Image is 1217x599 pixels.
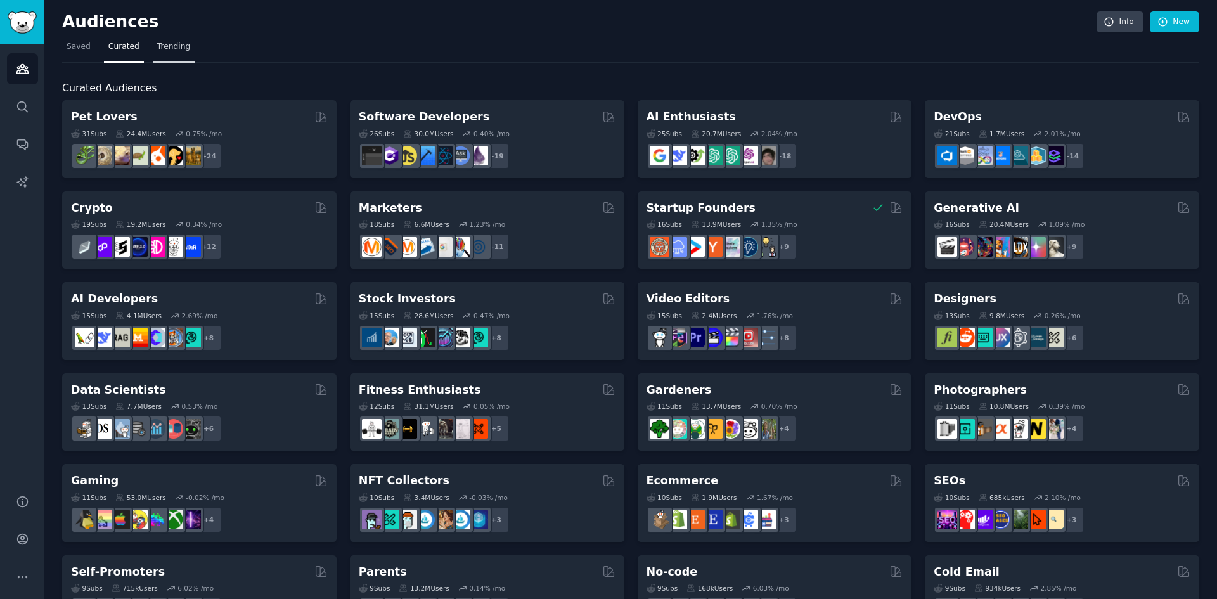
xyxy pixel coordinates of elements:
div: 10 Sub s [647,493,682,502]
a: Trending [153,37,195,63]
div: 19 Sub s [71,220,106,229]
img: workout [397,419,417,439]
img: datasets [164,419,183,439]
img: fitness30plus [433,419,453,439]
img: leopardgeckos [110,146,130,165]
h2: Data Scientists [71,382,165,398]
img: startup [685,237,705,257]
img: userexperience [1008,328,1028,347]
div: 2.04 % /mo [761,129,797,138]
img: vegetablegardening [650,419,669,439]
div: + 9 [771,233,797,260]
span: Curated Audiences [62,81,157,96]
img: CryptoNews [164,237,183,257]
div: 1.09 % /mo [1048,220,1085,229]
h2: Software Developers [359,109,489,125]
img: AnalogCommunity [973,419,993,439]
img: NFTExchange [362,510,382,529]
img: weightroom [415,419,435,439]
div: -0.03 % /mo [469,493,508,502]
h2: Gardeners [647,382,712,398]
div: 9 Sub s [934,584,965,593]
img: LangChain [75,328,94,347]
img: Trading [415,328,435,347]
div: 1.76 % /mo [757,311,793,320]
div: 0.47 % /mo [473,311,510,320]
img: learnjavascript [397,146,417,165]
div: -0.02 % /mo [186,493,224,502]
div: + 8 [483,325,510,351]
div: 11 Sub s [934,402,969,411]
div: 26 Sub s [359,129,394,138]
div: 9.8M Users [979,311,1025,320]
img: flowers [721,419,740,439]
div: 685k Users [979,493,1025,502]
img: software [362,146,382,165]
div: 2.69 % /mo [182,311,218,320]
img: GymMotivation [380,419,399,439]
img: DreamBooth [1044,237,1064,257]
div: 0.39 % /mo [1048,402,1085,411]
img: SonyAlpha [991,419,1010,439]
img: sdforall [991,237,1010,257]
img: ethfinance [75,237,94,257]
div: 1.67 % /mo [757,493,793,502]
div: 53.0M Users [115,493,165,502]
div: 0.26 % /mo [1045,311,1081,320]
img: ycombinator [703,237,723,257]
div: 6.02 % /mo [177,584,214,593]
img: csharp [380,146,399,165]
img: platformengineering [1008,146,1028,165]
img: NFTMarketplace [380,510,399,529]
img: analytics [146,419,165,439]
img: content_marketing [362,237,382,257]
h2: Marketers [359,200,422,216]
img: OpenAIDev [738,146,758,165]
div: + 4 [195,506,222,533]
img: AItoolsCatalog [685,146,705,165]
h2: Startup Founders [647,200,756,216]
img: Emailmarketing [415,237,435,257]
img: dataengineering [128,419,148,439]
img: seogrowth [973,510,993,529]
img: GardeningUK [703,419,723,439]
img: OnlineMarketing [468,237,488,257]
div: 25 Sub s [647,129,682,138]
img: typography [937,328,957,347]
h2: AI Developers [71,291,158,307]
span: Saved [67,41,91,53]
img: GummySearch logo [8,11,37,34]
div: 1.7M Users [979,129,1025,138]
img: Forex [397,328,417,347]
img: DeepSeek [667,146,687,165]
img: AIDevelopersSociety [181,328,201,347]
div: 31 Sub s [71,129,106,138]
div: 9 Sub s [647,584,678,593]
div: 6.03 % /mo [753,584,789,593]
div: 6.6M Users [403,220,449,229]
h2: Gaming [71,473,119,489]
img: aws_cdk [1026,146,1046,165]
div: 18 Sub s [359,220,394,229]
img: googleads [433,237,453,257]
img: herpetology [75,146,94,165]
img: elixir [468,146,488,165]
img: chatgpt_prompts_ [721,146,740,165]
img: canon [1008,419,1028,439]
div: 16 Sub s [934,220,969,229]
h2: Self-Promoters [71,564,165,580]
div: 10 Sub s [934,493,969,502]
div: 0.53 % /mo [182,402,218,411]
img: analog [937,419,957,439]
div: 11 Sub s [647,402,682,411]
img: MistralAI [128,328,148,347]
div: 0.40 % /mo [473,129,510,138]
div: + 9 [1058,233,1085,260]
h2: Photographers [934,382,1027,398]
img: SEO_cases [991,510,1010,529]
img: OpenSourceAI [146,328,165,347]
h2: Video Editors [647,291,730,307]
img: indiehackers [721,237,740,257]
img: growmybusiness [756,237,776,257]
img: DevOpsLinks [991,146,1010,165]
